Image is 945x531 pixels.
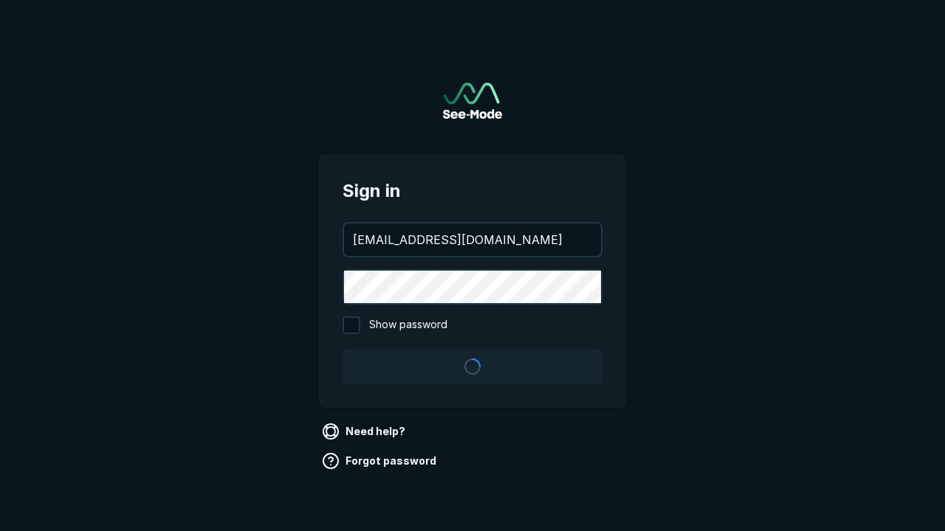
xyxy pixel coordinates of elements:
a: Forgot password [319,449,442,473]
input: your@email.com [344,223,601,256]
span: Sign in [343,178,602,204]
span: Show password [369,316,447,334]
a: Go to sign in [443,83,502,119]
img: See-Mode Logo [443,83,502,119]
a: Need help? [319,420,411,443]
